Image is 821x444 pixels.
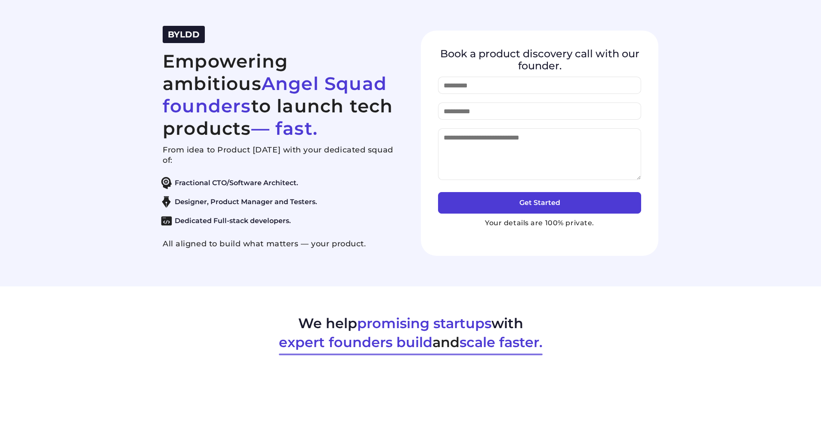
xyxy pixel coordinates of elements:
span: — fast. [251,117,318,140]
h2: Empowering ambitious to launch tech products [163,50,400,140]
span: promising startups [357,315,491,332]
span: expert founders build scale faster. [279,334,543,351]
span: Angel Squad founders [163,72,387,117]
li: Designer, Product Manager and Testers. [158,196,396,208]
p: From idea to Product [DATE] with your dedicated squad of: [163,145,400,165]
span: BYLDD [168,29,200,40]
span: and [432,334,460,351]
li: Fractional CTO/Software Architect. [158,177,396,189]
h4: Book a product discovery call with our founder. [438,48,641,71]
p: All aligned to build what matters — your product. [163,239,400,249]
h2: We help with [279,314,543,352]
p: Your details are 100% private. [438,218,641,228]
a: BYLDD [168,31,200,39]
li: Dedicated Full-stack developers. [158,215,396,227]
button: Get Started [438,192,641,214]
